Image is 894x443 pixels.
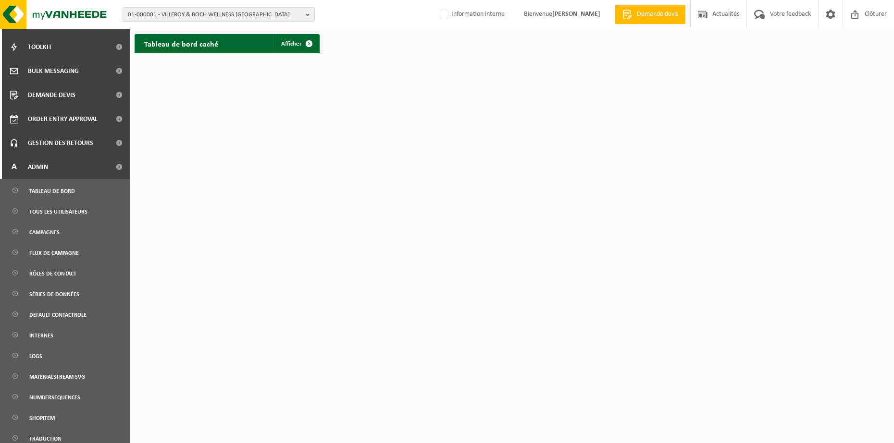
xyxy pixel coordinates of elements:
[29,326,53,345] span: Internes
[2,202,127,220] a: Tous les utilisateurs
[29,244,79,262] span: Flux de campagne
[2,305,127,323] a: default contactrole
[2,264,127,282] a: Rôles de contact
[28,83,75,107] span: Demande devis
[2,223,127,241] a: Campagnes
[273,34,319,53] a: Afficher
[2,347,127,365] a: Logs
[2,326,127,344] a: Internes
[281,41,302,47] span: Afficher
[28,155,48,179] span: Admin
[10,155,18,179] span: A
[29,182,75,200] span: Tableau de bord
[135,34,228,53] h2: Tableau de bord caché
[29,223,60,241] span: Campagnes
[2,388,127,406] a: Numbersequences
[28,131,93,155] span: Gestion des retours
[28,59,79,83] span: Bulk Messaging
[29,388,80,407] span: Numbersequences
[29,264,76,283] span: Rôles de contact
[2,367,127,385] a: Materialstream SVG
[28,107,98,131] span: Order entry approval
[28,35,52,59] span: Toolkit
[128,8,302,22] span: 01-000001 - VILLEROY & BOCH WELLNESS [GEOGRAPHIC_DATA]
[29,306,87,324] span: default contactrole
[29,368,85,386] span: Materialstream SVG
[2,181,127,200] a: Tableau de bord
[123,7,315,22] button: 01-000001 - VILLEROY & BOCH WELLNESS [GEOGRAPHIC_DATA]
[2,243,127,262] a: Flux de campagne
[2,408,127,427] a: Shopitem
[29,409,55,427] span: Shopitem
[29,285,79,303] span: Séries de données
[29,347,42,365] span: Logs
[29,203,87,221] span: Tous les utilisateurs
[552,11,600,18] strong: [PERSON_NAME]
[438,7,505,22] label: Information interne
[634,10,681,19] span: Demande devis
[2,285,127,303] a: Séries de données
[615,5,685,24] a: Demande devis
